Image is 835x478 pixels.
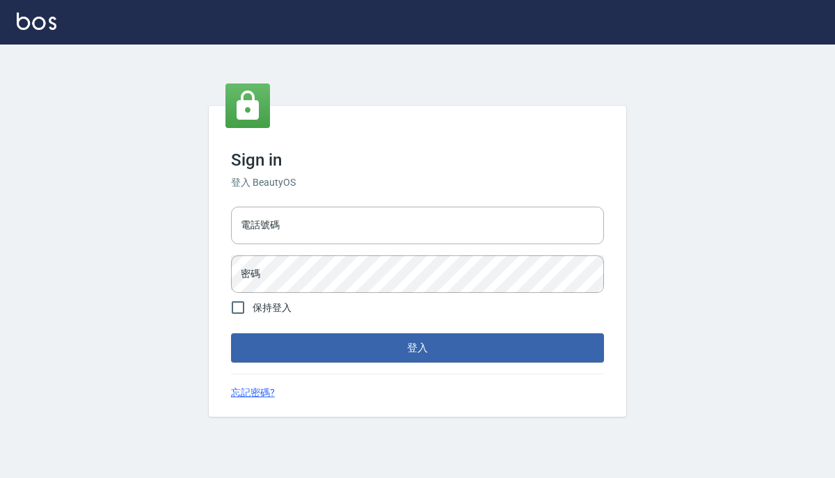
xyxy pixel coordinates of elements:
h3: Sign in [231,150,604,170]
a: 忘記密碼? [231,385,275,400]
h6: 登入 BeautyOS [231,175,604,190]
span: 保持登入 [253,301,292,315]
button: 登入 [231,333,604,363]
img: Logo [17,13,56,30]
